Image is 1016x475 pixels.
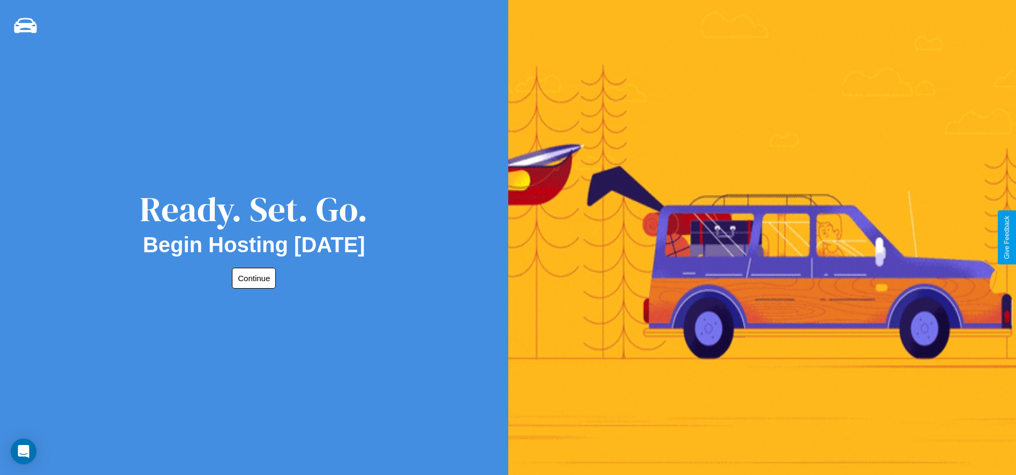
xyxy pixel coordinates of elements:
button: Continue [232,268,276,289]
div: Ready. Set. Go. [140,185,368,233]
div: Open Intercom Messenger [11,439,36,464]
div: Give Feedback [1003,216,1011,259]
h2: Begin Hosting [DATE] [143,233,365,257]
